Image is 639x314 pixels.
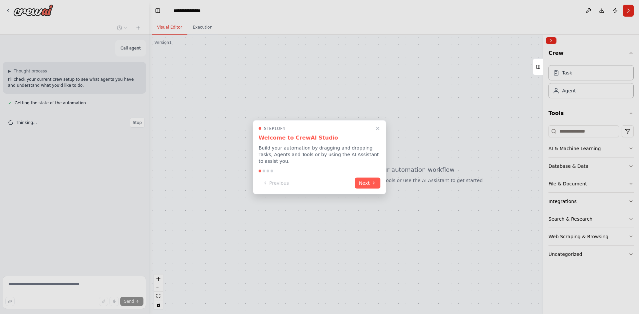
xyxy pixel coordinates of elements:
[264,126,285,131] span: Step 1 of 4
[259,134,380,142] h3: Welcome to CrewAI Studio
[259,144,380,164] p: Build your automation by dragging and dropping Tasks, Agents and Tools or by using the AI Assista...
[259,177,293,188] button: Previous
[374,124,382,132] button: Close walkthrough
[153,6,162,15] button: Hide left sidebar
[355,177,380,188] button: Next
